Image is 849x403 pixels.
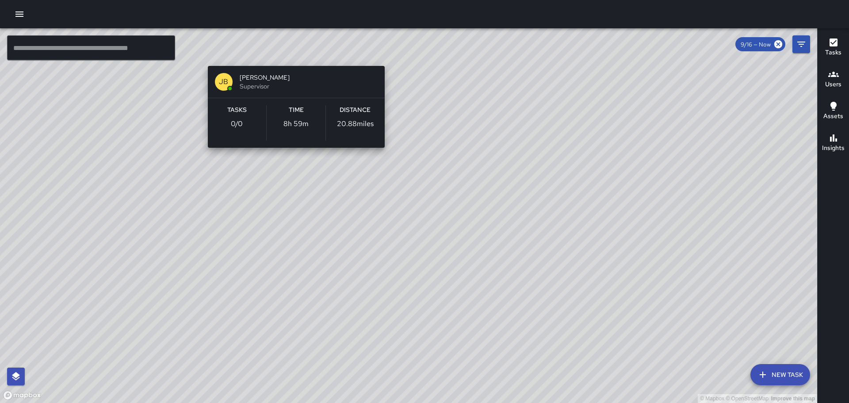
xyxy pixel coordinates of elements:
[818,32,849,64] button: Tasks
[825,80,841,89] h6: Users
[340,105,371,115] h6: Distance
[735,41,776,48] span: 9/16 — Now
[219,77,228,87] p: JB
[818,127,849,159] button: Insights
[289,105,304,115] h6: Time
[240,73,378,82] span: [PERSON_NAME]
[792,35,810,53] button: Filters
[818,96,849,127] button: Assets
[822,143,845,153] h6: Insights
[818,64,849,96] button: Users
[240,82,378,91] span: Supervisor
[208,66,385,148] button: JB[PERSON_NAME]SupervisorTasks0/0Time8h 59mDistance20.88miles
[337,119,374,129] p: 20.88 miles
[825,48,841,58] h6: Tasks
[227,105,247,115] h6: Tasks
[735,37,785,51] div: 9/16 — Now
[750,364,810,385] button: New Task
[283,119,309,129] p: 8h 59m
[823,111,843,121] h6: Assets
[231,119,243,129] p: 0 / 0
